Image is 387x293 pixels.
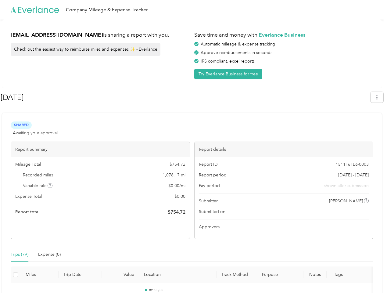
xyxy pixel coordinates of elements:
[201,59,255,64] span: IRS compliant, excel reports
[66,6,148,14] div: Company Mileage & Expense Tracker
[11,251,28,258] div: Trips (79)
[329,198,363,204] span: [PERSON_NAME]
[367,208,369,215] span: -
[15,193,42,200] span: Expense Total
[38,251,61,258] div: Expense (0)
[15,161,41,168] span: Mileage Total
[195,142,373,157] div: Report details
[168,183,185,189] span: $ 0.00 / mi
[199,161,218,168] span: Report ID
[336,161,369,168] span: 1511F61E6-0003
[194,31,374,39] h1: Save time and money with
[303,266,327,283] th: Notes
[168,208,185,216] span: $ 754.72
[194,69,262,79] button: Try Everlance Business for free
[163,172,185,178] span: 1,078.17 mi
[11,31,103,38] strong: [EMAIL_ADDRESS][DOMAIN_NAME]
[199,208,225,215] span: Submitted on
[59,266,102,283] th: Trip Date
[15,209,40,215] span: Report total
[23,172,53,178] span: Recorded miles
[259,31,306,38] strong: Everlance Business
[170,161,185,168] span: $ 754.72
[23,183,53,189] span: Variable rate
[139,266,217,283] th: Location
[11,43,160,56] div: Check out the easiest way to reimburse miles and expenses ✨ - Everlance
[102,266,139,283] th: Value
[338,172,369,178] span: [DATE] - [DATE]
[201,42,275,47] span: Automatic mileage & expense tracking
[199,183,220,189] span: Pay period
[21,266,59,283] th: Miles
[327,266,350,283] th: Tags
[217,266,257,283] th: Track Method
[11,142,190,157] div: Report Summary
[324,183,369,189] span: shown after submission
[11,31,190,39] h1: is sharing a report with you.
[149,288,212,292] p: 02:35 pm
[201,50,272,55] span: Approve reimbursements in seconds
[1,90,366,105] h1: August 2025
[199,224,220,230] span: Approvers
[199,198,218,204] span: Submitter
[11,121,32,128] span: Shared
[199,172,227,178] span: Report period
[174,193,185,200] span: $ 0.00
[257,266,304,283] th: Purpose
[13,130,58,136] span: Awaiting your approval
